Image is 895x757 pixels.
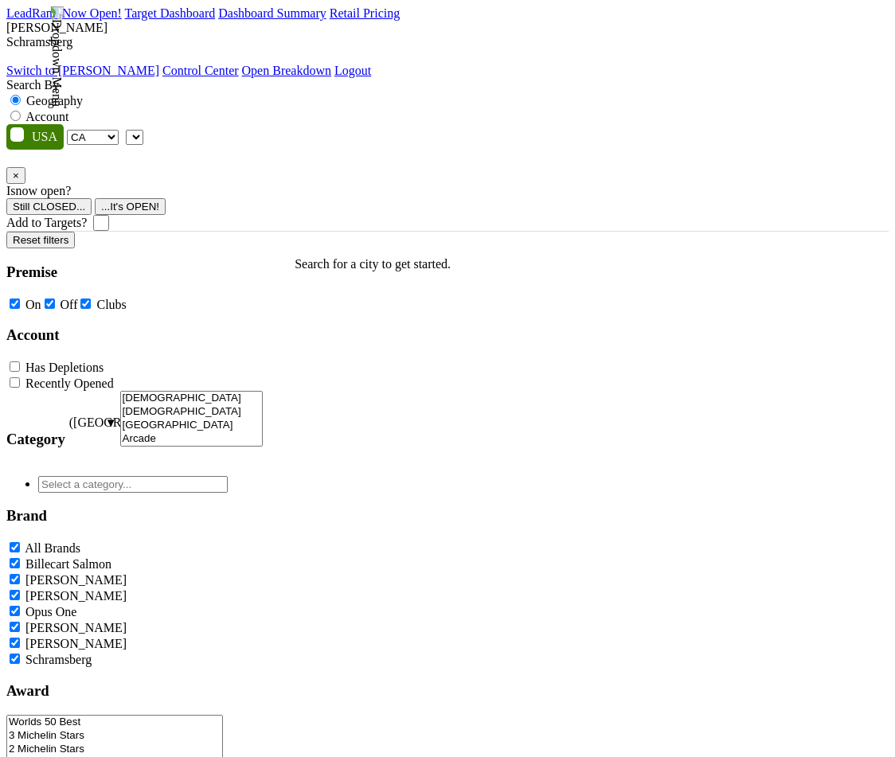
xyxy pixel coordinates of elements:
[6,78,59,92] span: Search By
[162,64,239,77] a: Control Center
[25,541,80,555] label: All Brands
[6,198,92,215] button: Still CLOSED...
[25,298,41,311] label: On
[121,419,263,432] option: [GEOGRAPHIC_DATA]
[6,431,65,448] h3: Category
[25,361,104,374] label: Has Depletions
[61,298,78,311] label: Off
[25,377,114,390] label: Recently Opened
[121,405,263,419] option: [DEMOGRAPHIC_DATA]
[25,110,68,123] label: Account
[95,198,166,215] button: ...It's OPEN!
[218,6,326,20] a: Dashboard Summary
[121,392,263,405] option: [DEMOGRAPHIC_DATA]
[7,743,222,756] option: 2 Michelin Stars
[38,476,228,493] input: Select a category...
[6,64,371,78] div: Dropdown Menu
[69,416,101,462] span: ([GEOGRAPHIC_DATA])
[25,637,127,650] label: [PERSON_NAME]
[6,21,889,35] div: [PERSON_NAME]
[62,6,122,20] a: Now Open!
[6,35,72,49] span: Schramsberg
[25,557,111,571] label: Billecart Salmon
[25,653,92,666] label: Schramsberg
[25,605,76,618] label: Opus One
[96,298,126,311] label: Clubs
[25,589,127,603] label: [PERSON_NAME]
[6,682,263,700] h3: Award
[125,6,216,20] a: Target Dashboard
[6,167,25,184] button: Close
[6,184,889,198] div: Is now open?
[6,326,263,344] h3: Account
[7,716,222,729] option: Worlds 50 Best
[6,507,263,525] h3: Brand
[6,6,59,20] a: LeadRank
[26,94,83,107] label: Geography
[6,216,87,230] label: Add to Targets?
[13,170,19,181] span: ×
[7,729,222,743] option: 3 Michelin Stars
[6,64,159,77] a: Switch to [PERSON_NAME]
[25,573,127,587] label: [PERSON_NAME]
[6,263,263,281] h3: Premise
[25,621,127,634] label: [PERSON_NAME]
[295,257,451,271] p: Search for a city to get started.
[105,416,117,429] span: ▼
[334,64,371,77] a: Logout
[49,6,64,107] img: Dropdown Menu
[121,432,263,446] option: Arcade
[242,64,331,77] a: Open Breakdown
[6,232,75,248] button: Reset filters
[330,6,400,20] a: Retail Pricing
